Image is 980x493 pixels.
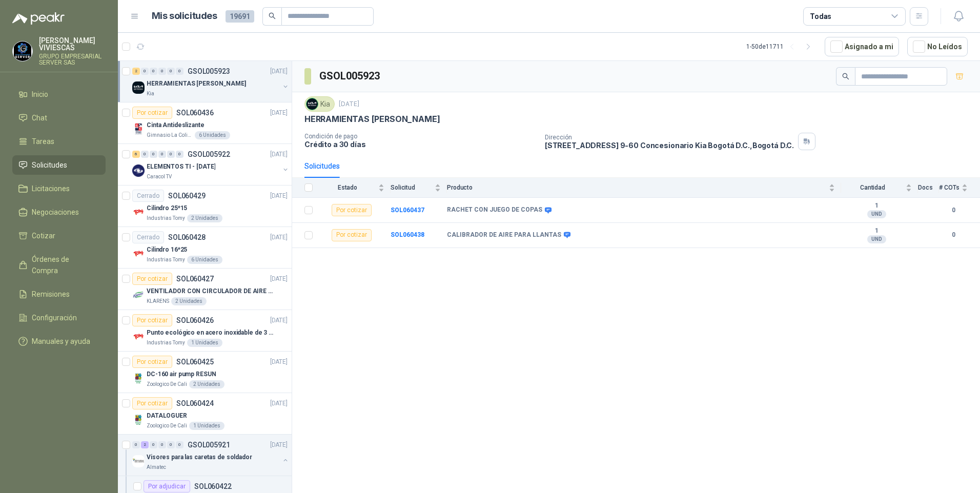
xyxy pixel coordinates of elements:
div: Por cotizar [132,314,172,326]
div: 6 Unidades [195,131,230,139]
div: Por cotizar [332,229,372,241]
span: Chat [32,112,47,124]
th: Cantidad [841,178,918,198]
p: GRUPO EMPRESARIAL SERVER SAS [39,53,106,66]
a: CerradoSOL060429[DATE] Company LogoCilindro 25*15Industrias Tomy2 Unidades [118,186,292,227]
span: Remisiones [32,289,70,300]
a: Inicio [12,85,106,104]
span: 19691 [226,10,254,23]
div: 0 [158,441,166,448]
p: [DATE] [270,440,288,450]
img: Company Logo [132,248,145,260]
div: 1 - 50 de 11711 [746,38,816,55]
div: 0 [176,441,183,448]
div: Por cotizar [132,273,172,285]
a: Solicitudes [12,155,106,175]
div: Por cotizar [132,356,172,368]
th: Docs [918,178,939,198]
div: 1 Unidades [189,422,224,430]
p: Punto ecológico en acero inoxidable de 3 puestos, con capacidad para 53 Litros por cada división. [147,328,274,338]
a: Cotizar [12,226,106,245]
p: Gimnasio La Colina [147,131,193,139]
p: SOL060427 [176,275,214,282]
span: Negociaciones [32,207,79,218]
div: 0 [167,151,175,158]
div: 1 Unidades [187,339,222,347]
p: [DATE] [270,150,288,159]
p: DC-160 air pump RESUN [147,369,216,379]
div: 0 [167,441,175,448]
p: Industrias Tomy [147,256,185,264]
b: CALIBRADOR DE AIRE PARA LLANTAS [447,231,561,239]
p: Cilindro 25*15 [147,203,187,213]
p: SOL060428 [168,234,206,241]
p: [DATE] [270,233,288,242]
p: Zoologico De Cali [147,422,187,430]
img: Company Logo [307,98,318,110]
div: Cerrado [132,231,164,243]
div: UND [867,210,886,218]
a: CerradoSOL060428[DATE] Company LogoCilindro 16*25Industrias Tomy6 Unidades [118,227,292,269]
p: [DATE] [339,99,359,109]
p: GSOL005923 [188,68,230,75]
button: Asignado a mi [825,37,899,56]
a: Órdenes de Compra [12,250,106,280]
th: Producto [447,178,841,198]
img: Company Logo [132,206,145,218]
p: [DATE] [270,67,288,76]
span: Solicitud [391,184,433,191]
img: Company Logo [132,165,145,177]
img: Company Logo [132,123,145,135]
p: KLARENS [147,297,169,305]
p: HERRAMIENTAS [PERSON_NAME] [304,114,440,125]
p: Crédito a 30 días [304,140,537,149]
div: 0 [176,151,183,158]
a: SOL060438 [391,231,424,238]
p: [DATE] [270,316,288,325]
img: Company Logo [132,81,145,94]
div: 2 [132,68,140,75]
p: Visores para las caretas de soldador [147,453,252,462]
span: Cantidad [841,184,904,191]
th: # COTs [939,178,980,198]
a: SOL060437 [391,207,424,214]
img: Logo peakr [12,12,65,25]
div: 2 Unidades [171,297,207,305]
img: Company Logo [13,42,32,61]
span: Órdenes de Compra [32,254,96,276]
b: 0 [939,230,968,240]
b: RACHET CON JUEGO DE COPAS [447,206,542,214]
div: Solicitudes [304,160,340,172]
p: Kia [147,90,154,98]
p: SOL060422 [194,483,232,490]
b: 0 [939,206,968,215]
span: Licitaciones [32,183,70,194]
div: 0 [141,68,149,75]
div: UND [867,235,886,243]
span: Solicitudes [32,159,67,171]
div: 0 [167,68,175,75]
div: 0 [176,68,183,75]
a: 2 0 0 0 0 0 GSOL005923[DATE] Company LogoHERRAMIENTAS [PERSON_NAME]Kia [132,65,290,98]
a: 0 2 0 0 0 0 GSOL005921[DATE] Company LogoVisores para las caretas de soldadorAlmatec [132,439,290,471]
p: SOL060436 [176,109,214,116]
img: Company Logo [132,414,145,426]
a: Negociaciones [12,202,106,222]
b: 1 [841,227,912,235]
div: 0 [158,151,166,158]
span: # COTs [939,184,959,191]
div: 0 [150,441,157,448]
div: 2 Unidades [189,380,224,388]
p: Cinta Antideslizante [147,120,205,130]
a: Por cotizarSOL060424[DATE] Company LogoDATALOGUERZoologico De Cali1 Unidades [118,393,292,435]
a: Tareas [12,132,106,151]
p: [DATE] [270,274,288,284]
p: Industrias Tomy [147,339,185,347]
p: Caracol TV [147,173,172,181]
p: DATALOGUER [147,411,187,421]
a: Manuales y ayuda [12,332,106,351]
p: Zoologico De Cali [147,380,187,388]
div: Por cotizar [132,107,172,119]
